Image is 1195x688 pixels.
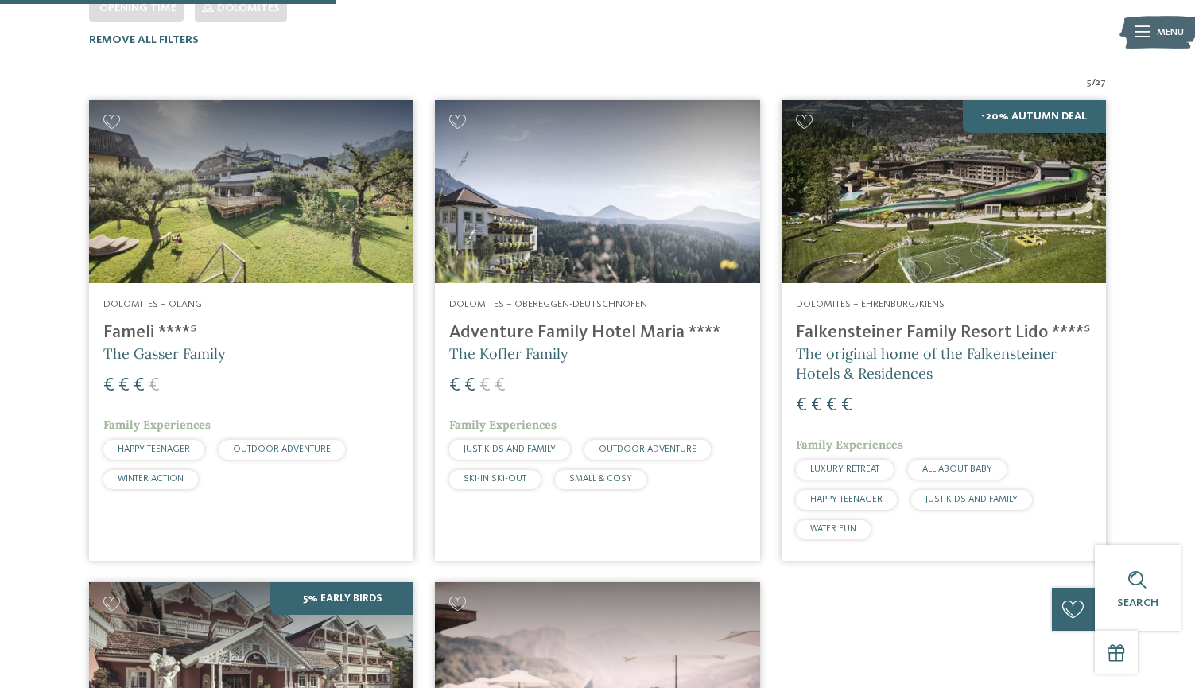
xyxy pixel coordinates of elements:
[464,474,526,484] span: SKI-IN SKI-OUT
[1087,76,1092,90] span: 5
[569,474,632,484] span: SMALL & COSY
[99,2,177,14] span: Opening time
[782,100,1106,283] img: Looking for family hotels? Find the best ones here!
[810,464,879,474] span: LUXURY RETREAT
[796,437,903,452] span: Family Experiences
[464,376,475,395] span: €
[449,299,647,309] span: Dolomites – Obereggen-Deutschnofen
[435,100,759,561] a: Looking for family hotels? Find the best ones here! Dolomites – Obereggen-Deutschnofen Adventure ...
[796,322,1092,344] h4: Falkensteiner Family Resort Lido ****ˢ
[841,396,852,415] span: €
[922,464,992,474] span: ALL ABOUT BABY
[599,445,696,454] span: OUTDOOR ADVENTURE
[89,100,413,561] a: Looking for family hotels? Find the best ones here! Dolomites – Olang Fameli ****ˢ The Gasser Fam...
[118,474,184,484] span: WINTER ACTION
[449,418,557,432] span: Family Experiences
[233,445,331,454] span: OUTDOOR ADVENTURE
[118,376,130,395] span: €
[103,376,114,395] span: €
[118,445,190,454] span: HAPPY TEENAGER
[103,418,211,432] span: Family Experiences
[103,299,202,309] span: Dolomites – Olang
[495,376,506,395] span: €
[134,376,145,395] span: €
[810,495,883,504] span: HAPPY TEENAGER
[449,376,460,395] span: €
[89,100,413,283] img: Looking for family hotels? Find the best ones here!
[796,299,945,309] span: Dolomites – Ehrenburg/Kiens
[796,396,807,415] span: €
[89,34,199,45] span: Remove all filters
[1096,76,1106,90] span: 27
[1117,597,1158,608] span: Search
[464,445,556,454] span: JUST KIDS AND FAMILY
[810,524,856,534] span: WATER FUN
[811,396,822,415] span: €
[217,2,280,14] span: Dolomites
[149,376,160,395] span: €
[435,100,759,283] img: Adventure Family Hotel Maria ****
[782,100,1106,561] a: Looking for family hotels? Find the best ones here! -20% Autumn Deal Dolomites – Ehrenburg/Kiens ...
[796,344,1057,383] span: The original home of the Falkensteiner Hotels & Residences
[479,376,491,395] span: €
[103,344,226,363] span: The Gasser Family
[826,396,837,415] span: €
[1092,76,1096,90] span: /
[449,322,745,344] h4: Adventure Family Hotel Maria ****
[925,495,1018,504] span: JUST KIDS AND FAMILY
[449,344,568,363] span: The Kofler Family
